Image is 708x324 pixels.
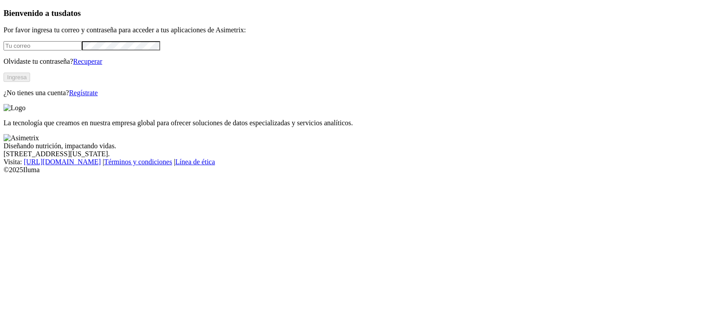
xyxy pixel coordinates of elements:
[4,8,704,18] h3: Bienvenido a tus
[73,58,102,65] a: Recuperar
[4,142,704,150] div: Diseñando nutrición, impactando vidas.
[4,158,704,166] div: Visita : | |
[4,166,704,174] div: © 2025 Iluma
[4,58,704,66] p: Olvidaste tu contraseña?
[4,41,82,50] input: Tu correo
[4,150,704,158] div: [STREET_ADDRESS][US_STATE].
[104,158,172,166] a: Términos y condiciones
[175,158,215,166] a: Línea de ética
[69,89,98,96] a: Regístrate
[4,104,26,112] img: Logo
[4,26,704,34] p: Por favor ingresa tu correo y contraseña para acceder a tus aplicaciones de Asimetrix:
[4,134,39,142] img: Asimetrix
[62,8,81,18] span: datos
[24,158,101,166] a: [URL][DOMAIN_NAME]
[4,89,704,97] p: ¿No tienes una cuenta?
[4,119,704,127] p: La tecnología que creamos en nuestra empresa global para ofrecer soluciones de datos especializad...
[4,73,30,82] button: Ingresa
